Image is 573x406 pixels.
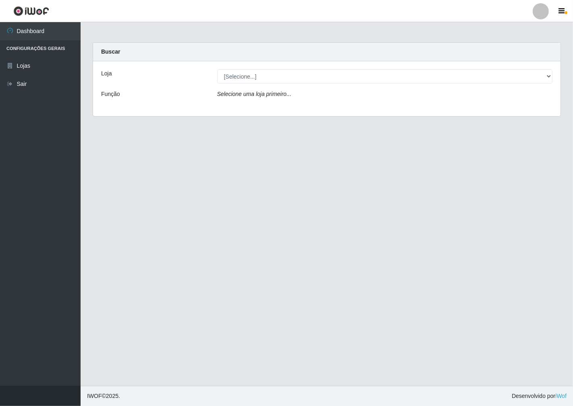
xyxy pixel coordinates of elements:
[512,392,567,400] span: Desenvolvido por
[555,393,567,399] a: iWof
[101,90,120,98] label: Função
[13,6,49,16] img: CoreUI Logo
[101,48,120,55] strong: Buscar
[217,91,291,97] i: Selecione uma loja primeiro...
[101,69,112,78] label: Loja
[87,393,102,399] span: IWOF
[87,392,120,400] span: © 2025 .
